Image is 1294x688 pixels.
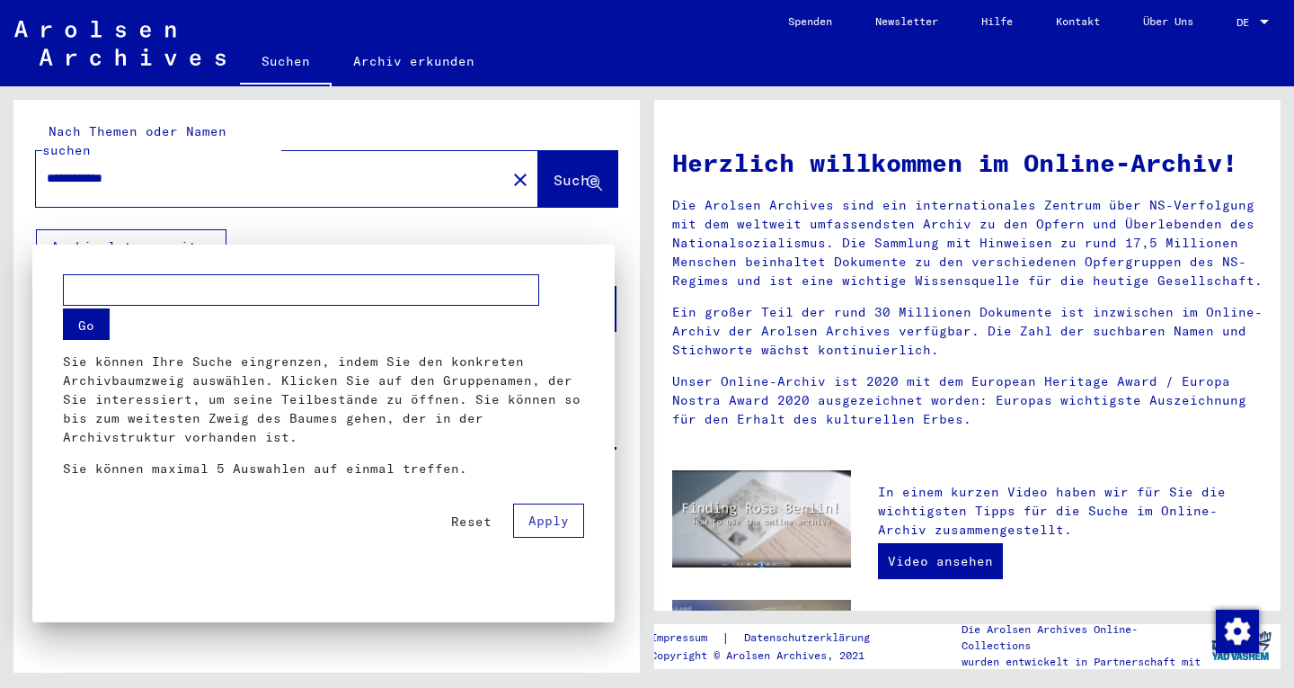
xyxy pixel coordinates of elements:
button: Reset [437,505,506,538]
p: Sie können maximal 5 Auswahlen auf einmal treffen. [63,460,584,478]
div: Zustimmung ändern [1215,609,1258,652]
button: Apply [513,504,584,538]
button: Go [63,308,110,340]
span: Apply [528,513,569,529]
img: Zustimmung ändern [1216,610,1259,653]
span: Reset [451,514,492,530]
p: Sie können Ihre Suche eingrenzen, indem Sie den konkreten Archivbaumzweig auswählen. Klicken Sie ... [63,353,584,447]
